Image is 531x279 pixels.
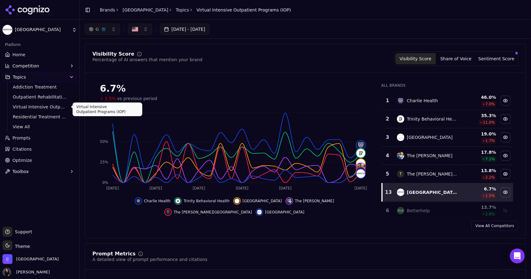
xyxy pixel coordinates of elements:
img: Cornerstone Healing Center [2,25,12,35]
button: Toolbox [2,167,77,176]
a: Virtual Intensive Outpatient Programs (IOP) [10,103,69,111]
button: Hide cornerstone healing center data [501,187,510,197]
span: View All [13,124,67,130]
a: Optimize [2,155,77,165]
tspan: [DATE] [355,186,367,191]
div: 13 [385,189,391,196]
tspan: 50% [100,139,108,144]
div: Charlie Health [407,98,438,104]
div: 19.0 % [463,131,496,137]
div: Visibility Score [92,52,134,57]
span: Cornerstone Healing Center [16,256,59,262]
tr: 5TThe [PERSON_NAME][GEOGRAPHIC_DATA]13.8%2.2%Hide the meadows outpatient center data [382,165,513,183]
div: 5 [384,170,391,178]
button: [DATE] - [DATE] [160,24,209,35]
button: Hide trinity behavioral health data [174,197,230,205]
button: Show betterhelp data [501,206,510,216]
a: Brands [100,7,115,12]
span: 7.0 % [486,102,495,107]
img: trinity behavioral health [175,199,180,204]
span: Home [12,52,25,58]
span: Prompts [12,135,30,141]
tspan: 25% [100,160,108,164]
div: 3 [384,134,391,141]
div: 1 [384,97,391,104]
tspan: [DATE] [279,186,292,191]
span: Virtual Intensive Outpatient Programs (IOP) [13,104,67,110]
img: Susana Spiegel [2,268,11,277]
img: the meadows [356,163,365,172]
div: [GEOGRAPHIC_DATA] [407,134,453,140]
img: US [132,26,138,32]
img: cornerstone healing center [356,169,365,178]
div: 13.8 % [463,167,496,174]
div: Open Intercom Messenger [510,249,525,263]
span: 7.1 % [486,157,495,162]
span: [GEOGRAPHIC_DATA] [243,199,282,204]
div: Prompt Metrics [92,251,136,256]
span: Virtual Intensive Outpatient Programs (IOP) [197,7,291,13]
button: Hide the meadows data [501,151,510,161]
div: Trinity Behavioral Health [407,116,457,122]
div: 6.7% [100,83,369,94]
div: Betterhelp [407,208,430,214]
button: Hide trinity behavioral health data [501,114,510,124]
span: Theme [12,244,30,249]
span: Toolbox [12,168,29,175]
span: The [PERSON_NAME][GEOGRAPHIC_DATA] [174,210,252,215]
span: Outpatient Rehabilitation Services [13,94,67,100]
button: Competition [2,61,77,71]
span: 2.2 % [486,175,495,180]
span: 1.7 % [486,138,495,143]
span: [GEOGRAPHIC_DATA] [15,27,69,33]
a: View All Competitors [471,221,518,231]
button: Open organization switcher [2,254,59,264]
span: 1.5 % [486,193,495,198]
div: 17.8 % [463,149,496,155]
span: Trinity Behavioral Health [184,199,230,204]
tspan: [DATE] [106,186,119,191]
span: The [PERSON_NAME] [295,199,334,204]
button: Hide compass health center data [233,197,282,205]
div: The [PERSON_NAME][GEOGRAPHIC_DATA] [407,171,457,177]
div: [GEOGRAPHIC_DATA] [407,189,457,195]
tr: 1charlie healthCharlie Health46.0%7.0%Hide charlie health data [382,92,513,110]
span: Citations [12,146,32,152]
button: Hide charlie health data [135,197,171,205]
button: Hide compass health center data [501,132,510,142]
span: [PERSON_NAME] [14,269,50,275]
img: charlie health [136,199,141,204]
span: [GEOGRAPHIC_DATA] [265,210,304,215]
span: 11.0 % [483,120,495,125]
div: A detailed view of prompt performance and citations [92,256,207,263]
button: Hide the meadows outpatient center data [164,208,252,216]
span: T [397,170,404,178]
button: Hide the meadows data [286,197,334,205]
div: 46.0 % [463,94,496,100]
tr: 4the meadowsThe [PERSON_NAME]17.8%7.1%Hide the meadows data [382,147,513,165]
img: Cornerstone Healing Center [2,254,12,264]
a: View All [10,122,69,131]
div: 35.3 % [463,112,496,119]
tspan: [DATE] [236,186,249,191]
div: All Brands [381,83,513,88]
img: betterhelp [397,207,404,214]
tspan: 0% [102,181,108,185]
span: T [165,210,170,215]
span: 2.6 % [486,212,495,217]
img: cornerstone healing center [397,189,404,196]
p: Virtual Intensive Outpatient Programs (IOP) [76,104,138,114]
img: compass health center [356,159,365,168]
img: trinity behavioral health [397,115,404,123]
div: 6 [384,207,391,214]
a: Topics [176,7,189,13]
tr: 2trinity behavioral healthTrinity Behavioral Health35.3%11.0%Hide trinity behavioral health data [382,110,513,128]
tr: 6betterhelpBetterhelp13.7%2.6%Show betterhelp data [382,202,513,220]
a: Residential Treatment Programs [10,112,69,121]
button: Share of Voice [436,53,476,64]
img: cornerstone healing center [257,210,262,215]
img: charlie health [397,97,404,104]
div: 13.7 % [463,204,496,210]
tr: 13cornerstone healing center[GEOGRAPHIC_DATA]6.7%1.5%Hide cornerstone healing center data [382,183,513,202]
span: Competition [12,63,39,69]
